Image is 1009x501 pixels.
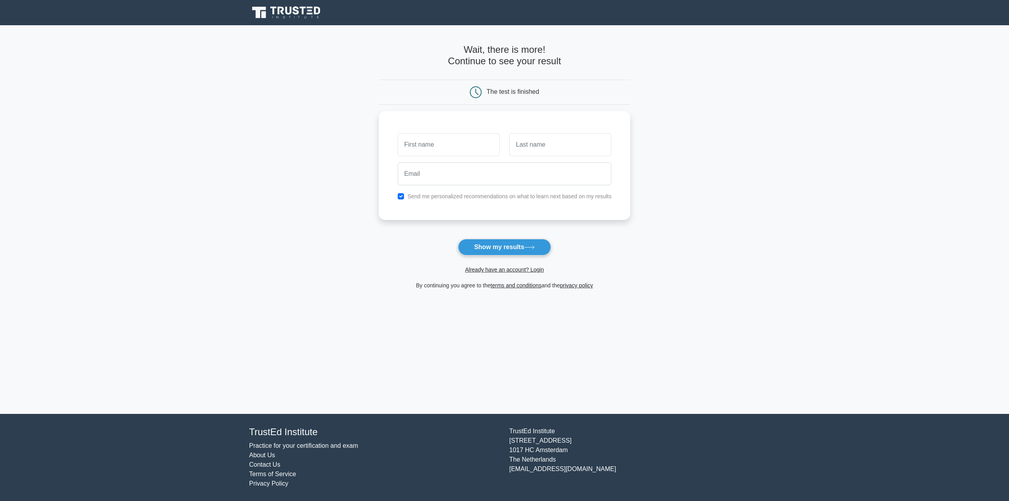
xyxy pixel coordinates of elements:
a: Contact Us [249,461,280,468]
a: Terms of Service [249,471,296,477]
a: privacy policy [560,282,593,289]
input: First name [398,133,500,156]
h4: TrustEd Institute [249,427,500,438]
a: About Us [249,452,275,458]
label: Send me personalized recommendations on what to learn next based on my results [408,193,612,199]
h4: Wait, there is more! Continue to see your result [379,44,631,67]
button: Show my results [458,239,551,255]
a: Practice for your certification and exam [249,442,358,449]
div: The test is finished [487,88,539,95]
input: Email [398,162,612,185]
a: Privacy Policy [249,480,289,487]
input: Last name [509,133,611,156]
a: terms and conditions [491,282,542,289]
div: By continuing you agree to the and the [374,281,635,290]
a: Already have an account? Login [465,266,544,273]
div: TrustEd Institute [STREET_ADDRESS] 1017 HC Amsterdam The Netherlands [EMAIL_ADDRESS][DOMAIN_NAME] [504,427,765,488]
